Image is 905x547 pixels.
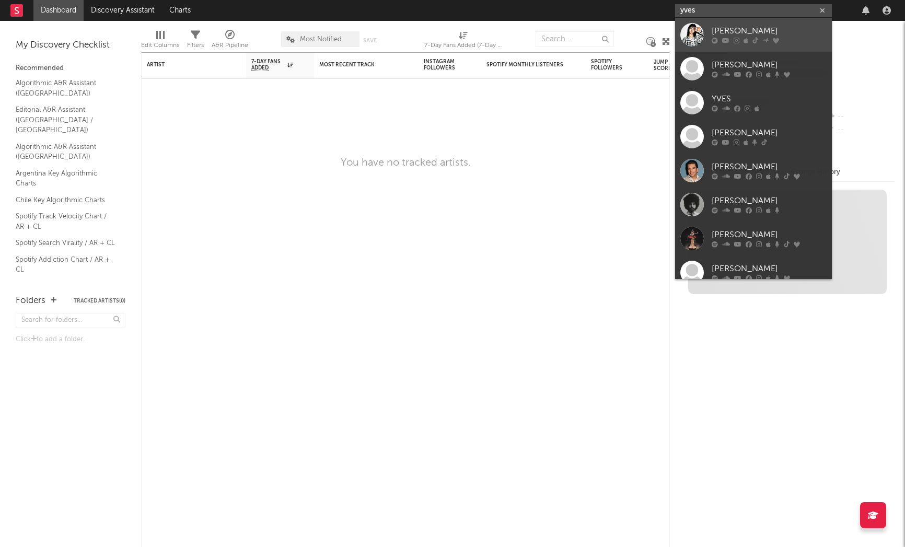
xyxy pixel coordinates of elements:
[424,59,460,71] div: Instagram Followers
[16,211,115,232] a: Spotify Track Velocity Chart / AR + CL
[16,168,115,189] a: Argentina Key Algorithmic Charts
[16,39,125,52] div: My Discovery Checklist
[536,31,614,47] input: Search...
[212,39,248,52] div: A&R Pipeline
[363,38,377,43] button: Save
[212,26,248,56] div: A&R Pipeline
[675,18,832,52] a: [PERSON_NAME]
[712,161,827,173] div: [PERSON_NAME]
[654,59,680,72] div: Jump Score
[300,36,342,43] span: Most Notified
[187,26,204,56] div: Filters
[16,333,125,346] div: Click to add a folder.
[675,4,832,17] input: Search for artists
[825,123,895,137] div: --
[298,60,309,70] button: Filter by 7-Day Fans Added
[16,77,115,99] a: Algorithmic A&R Assistant ([GEOGRAPHIC_DATA])
[16,62,125,75] div: Recommended
[712,93,827,106] div: YVES
[141,39,179,52] div: Edit Columns
[16,295,45,307] div: Folders
[486,62,565,68] div: Spotify Monthly Listeners
[712,263,827,275] div: [PERSON_NAME]
[466,60,476,70] button: Filter by Instagram Followers
[74,298,125,304] button: Tracked Artists(0)
[341,157,471,169] div: You have no tracked artists.
[16,141,115,162] a: Algorithmic A&R Assistant ([GEOGRAPHIC_DATA])
[424,39,503,52] div: 7-Day Fans Added (7-Day Fans Added)
[675,188,832,222] a: [PERSON_NAME]
[187,39,204,52] div: Filters
[675,222,832,255] a: [PERSON_NAME]
[424,26,503,56] div: 7-Day Fans Added (7-Day Fans Added)
[712,127,827,139] div: [PERSON_NAME]
[591,59,628,71] div: Spotify Followers
[675,86,832,120] a: YVES
[675,120,832,154] a: [PERSON_NAME]
[825,110,895,123] div: --
[319,62,398,68] div: Most Recent Track
[251,59,285,71] span: 7-Day Fans Added
[633,60,643,70] button: Filter by Spotify Followers
[147,62,225,68] div: Artist
[16,254,115,275] a: Spotify Addiction Chart / AR + CL
[675,255,832,289] a: [PERSON_NAME]
[141,26,179,56] div: Edit Columns
[16,313,125,328] input: Search for folders...
[230,60,241,70] button: Filter by Artist
[712,59,827,72] div: [PERSON_NAME]
[16,104,115,136] a: Editorial A&R Assistant ([GEOGRAPHIC_DATA] / [GEOGRAPHIC_DATA])
[16,237,115,249] a: Spotify Search Virality / AR + CL
[675,154,832,188] a: [PERSON_NAME]
[16,194,115,206] a: Chile Key Algorithmic Charts
[712,25,827,38] div: [PERSON_NAME]
[712,229,827,241] div: [PERSON_NAME]
[712,195,827,207] div: [PERSON_NAME]
[403,60,413,70] button: Filter by Most Recent Track
[675,52,832,86] a: [PERSON_NAME]
[570,60,581,70] button: Filter by Spotify Monthly Listeners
